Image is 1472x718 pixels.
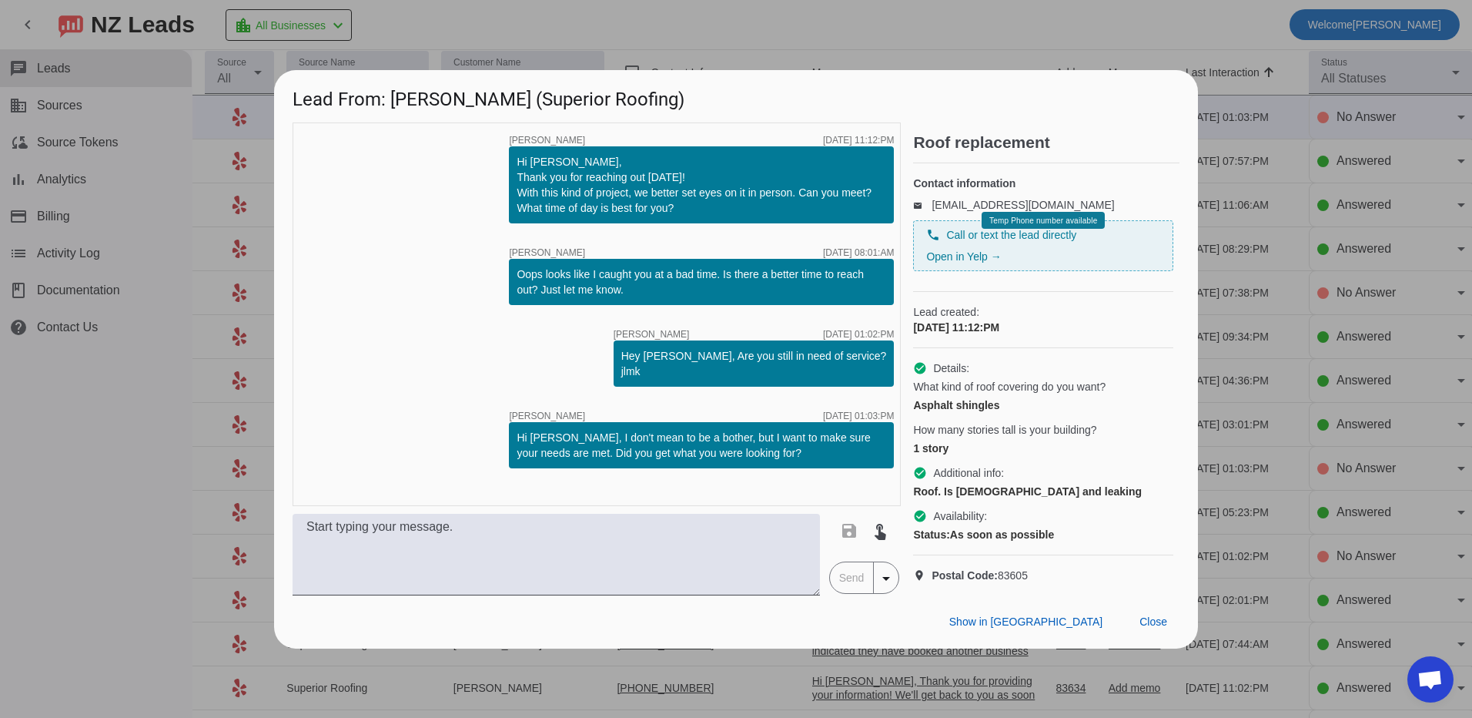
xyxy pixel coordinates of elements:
[913,509,927,523] mat-icon: check_circle
[1127,609,1179,636] button: Close
[913,441,1173,456] div: 1 story
[937,609,1115,636] button: Show in [GEOGRAPHIC_DATA]
[1407,656,1454,703] div: Open chat
[871,522,889,540] mat-icon: touch_app
[913,527,1173,542] div: As soon as possible
[913,304,1173,320] span: Lead created:
[946,227,1076,243] span: Call or text the lead directly
[932,199,1114,211] a: [EMAIL_ADDRESS][DOMAIN_NAME]
[509,248,585,257] span: [PERSON_NAME]
[926,250,1001,263] a: Open in Yelp →
[517,430,886,461] div: Hi [PERSON_NAME], I don't mean to be a bother, but I want to make sure your needs are met. Did yo...
[949,616,1102,628] span: Show in [GEOGRAPHIC_DATA]
[913,320,1173,335] div: [DATE] 11:12:PM
[621,348,887,379] div: Hey [PERSON_NAME], Are you still in need of service? jlmk​
[1139,616,1167,628] span: Close
[933,361,969,376] span: Details:
[989,216,1097,225] span: Temp Phone number available
[926,228,940,242] mat-icon: phone
[913,379,1106,394] span: What kind of roof covering do you want?
[933,508,987,524] span: Availability:
[932,569,998,582] strong: Postal Code:
[517,154,886,216] div: Hi [PERSON_NAME], Thank you for reaching out [DATE]! With this kind of project, we better set eye...
[913,528,949,541] strong: Status:
[913,361,927,375] mat-icon: check_circle
[509,411,585,421] span: [PERSON_NAME]
[877,569,895,588] mat-icon: arrow_drop_down
[823,330,894,339] div: [DATE] 01:02:PM
[274,70,1198,122] h1: Lead From: [PERSON_NAME] (Superior Roofing)
[913,466,927,480] mat-icon: check_circle
[913,422,1096,438] span: How many stories tall is your building?
[933,465,1004,481] span: Additional info:
[509,136,585,145] span: [PERSON_NAME]
[913,201,932,209] mat-icon: email
[823,248,894,257] div: [DATE] 08:01:AM
[913,176,1173,191] h4: Contact information
[913,484,1173,499] div: Roof. Is [DEMOGRAPHIC_DATA] and leaking
[823,136,894,145] div: [DATE] 11:12:PM
[932,568,1028,583] span: 83605
[913,135,1179,150] h2: Roof replacement
[913,398,1173,413] div: Asphalt shingles
[913,569,932,582] mat-icon: location_on
[517,267,886,297] div: Oops looks like I caught you at a bad time. Is there a better time to reach out? Just let me know.​
[614,330,690,339] span: [PERSON_NAME]
[823,411,894,421] div: [DATE] 01:03:PM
